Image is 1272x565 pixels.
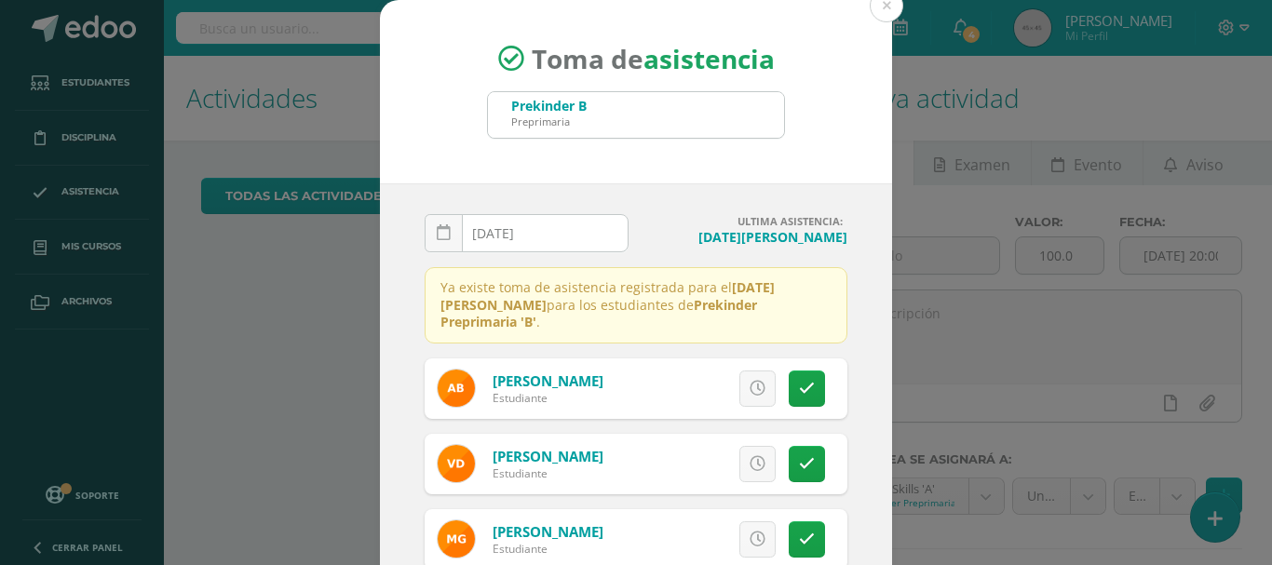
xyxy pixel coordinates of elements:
div: Prekinder B [511,97,587,114]
strong: asistencia [643,41,775,76]
p: Ya existe toma de asistencia registrada para el para los estudiantes de . [425,267,847,343]
span: Excusa [651,447,702,481]
span: Excusa [651,522,702,557]
span: Excusa [651,371,702,406]
strong: Prekinder Preprimaria 'B' [440,296,757,330]
h4: ULTIMA ASISTENCIA: [643,214,847,228]
div: Preprimaria [511,114,587,128]
img: 0fdfe6c8cd8b40113fa71a8e32882bb6.png [438,445,475,482]
span: Toma de [532,41,775,76]
strong: [DATE][PERSON_NAME] [440,278,775,313]
a: [PERSON_NAME] [493,371,603,390]
div: Estudiante [493,390,603,406]
h4: [DATE][PERSON_NAME] [643,228,847,246]
input: Fecha de Inasistencia [426,215,628,251]
a: [PERSON_NAME] [493,522,603,541]
img: 98295c84cd7781bc818c3138060b1378.png [438,370,475,407]
a: [PERSON_NAME] [493,447,603,465]
input: Busca un grado o sección aquí... [488,92,784,138]
img: 8d13b4a170811da5e7b735ec996a6ed9.png [438,520,475,558]
div: Estudiante [493,465,603,481]
div: Estudiante [493,541,603,557]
